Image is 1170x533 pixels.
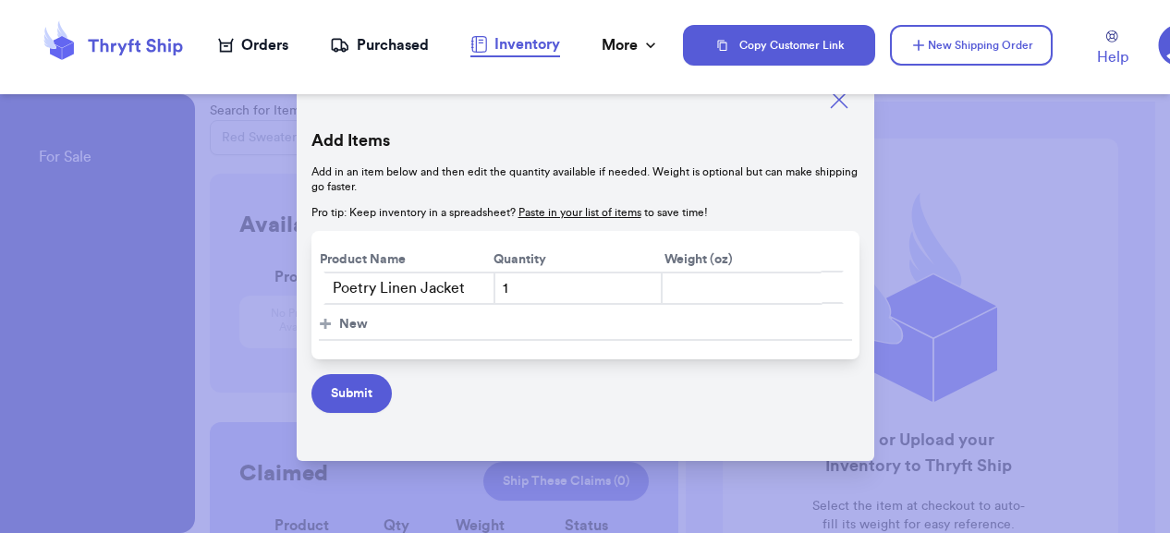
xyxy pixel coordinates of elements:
button: New Shipping Order [890,25,1053,66]
span: New [339,315,368,333]
button: Submit [311,374,392,413]
button: Copy Customer Link [683,25,875,66]
button: +New [319,309,852,341]
span: Add Items [311,127,859,153]
p: Pro tip: Keep inventory in a spreadsheet? to save time! [311,205,859,220]
span: + [319,309,332,339]
p: Add in an item below and then edit the quantity available if needed. Weight is optional but can m... [311,164,859,194]
span: Help [1097,46,1128,68]
a: Paste in your list of items [518,207,641,218]
a: Inventory [470,33,560,57]
a: Help [1097,30,1128,68]
a: Orders [218,34,288,56]
th: Weight (oz) [664,249,827,270]
a: Purchased [330,34,429,56]
div: Inventory [470,33,560,55]
th: Product Name [319,249,493,270]
th: Quantity [493,249,664,270]
div: More [602,34,660,56]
